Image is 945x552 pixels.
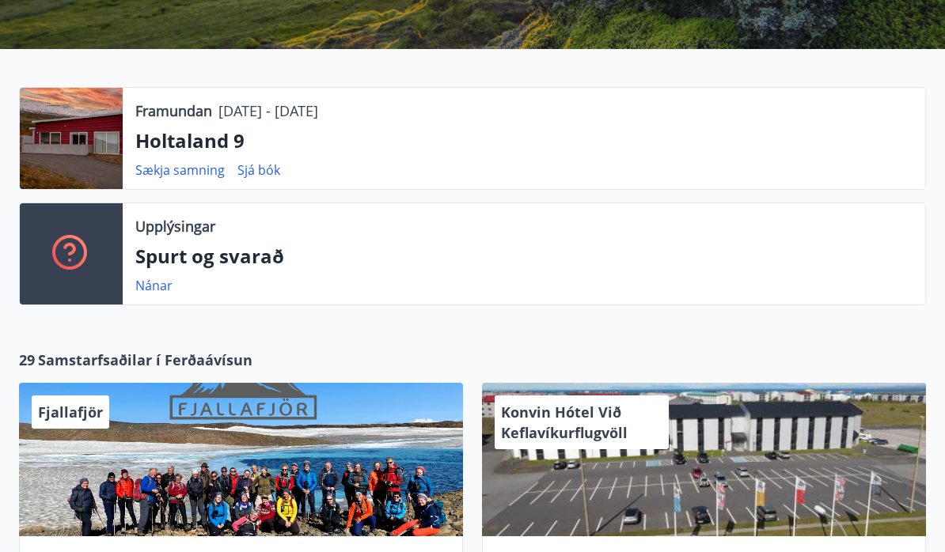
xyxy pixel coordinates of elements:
font: Konvin Hótel Við Keflavíkurflugvöll [501,403,628,442]
font: Sækja samning [135,161,225,179]
font: Framundan [135,101,212,120]
font: Nánar [135,277,173,294]
font: 29 [19,350,35,369]
font: Holtaland 9 [135,127,245,153]
font: Sjá bók [237,161,280,179]
font: Upplýsingar [135,217,215,236]
font: Spurt og svarað [135,243,284,269]
font: Fjallafjör [38,403,103,422]
font: [DATE] - [DATE] [218,101,318,120]
font: Samstarfsaðilar í Ferðaávísun [38,350,252,369]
